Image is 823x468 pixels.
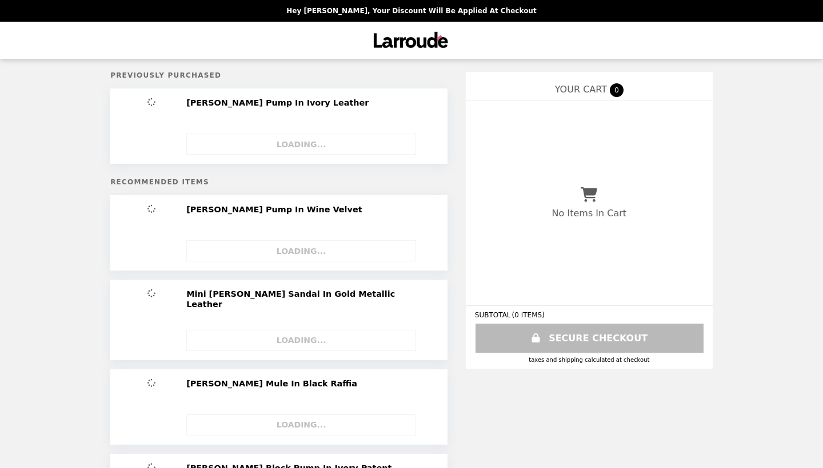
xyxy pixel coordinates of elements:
[475,357,704,363] div: Taxes and Shipping calculated at checkout
[512,311,545,319] span: ( 0 ITEMS )
[186,378,362,389] h2: [PERSON_NAME] Mule In Black Raffia
[110,178,448,186] h5: Recommended Items
[286,7,536,15] p: Hey [PERSON_NAME], your discount will be applied at checkout
[110,71,448,79] h5: Previously Purchased
[475,311,512,319] span: SUBTOTAL
[555,84,607,95] span: YOUR CART
[186,289,430,310] h2: Mini [PERSON_NAME] Sandal In Gold Metallic Leather
[186,204,366,215] h2: [PERSON_NAME] Pump In Wine Velvet
[610,83,624,97] span: 0
[370,29,453,52] img: Brand Logo
[552,208,626,219] p: No Items In Cart
[186,98,373,108] h2: [PERSON_NAME] Pump In Ivory Leather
